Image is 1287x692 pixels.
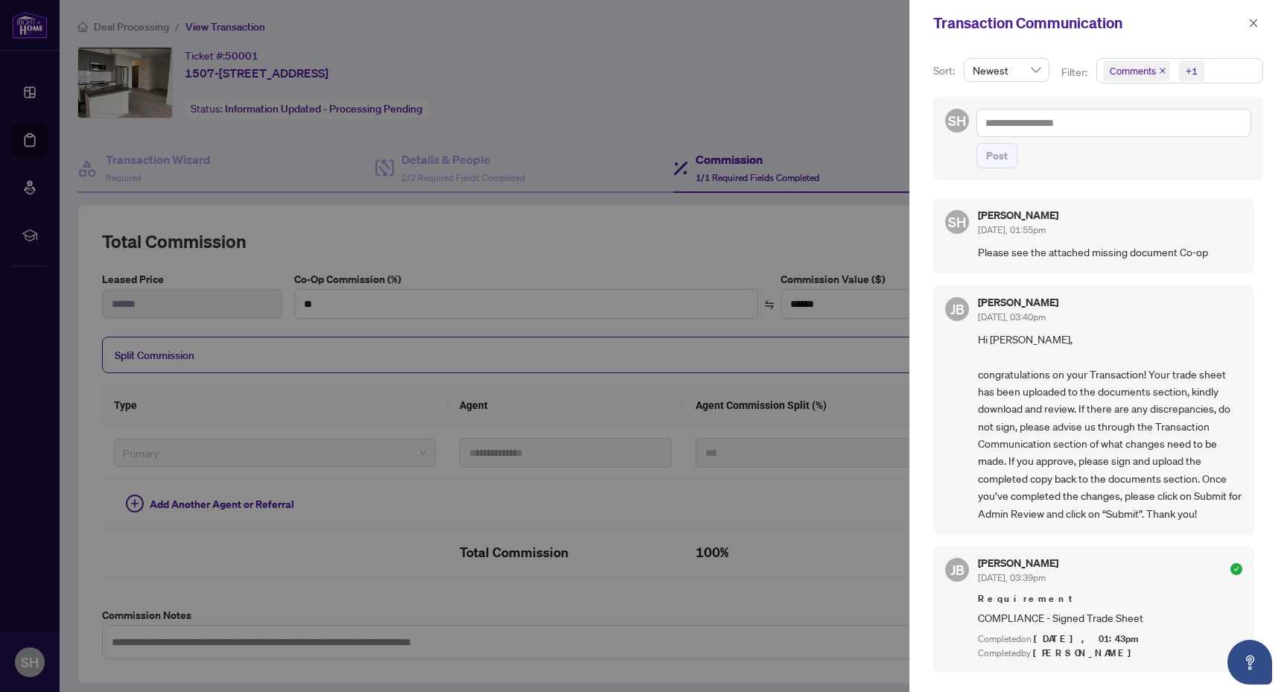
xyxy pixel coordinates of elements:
p: Sort: [933,63,958,79]
span: JB [950,559,965,580]
span: COMPLIANCE - Signed Trade Sheet [978,609,1242,626]
span: Newest [973,59,1040,81]
span: close [1248,18,1259,28]
span: Requirement [978,591,1242,606]
span: Comments [1110,63,1156,78]
span: [DATE], 01:55pm [978,224,1046,235]
div: Completed by [978,647,1242,661]
span: SH [948,110,966,131]
span: check-circle [1230,563,1242,575]
div: Completed on [978,632,1242,647]
h5: [PERSON_NAME] [978,297,1058,308]
p: Filter: [1061,64,1090,80]
span: Please see the attached missing document Co-op [978,244,1242,261]
h5: [PERSON_NAME] [978,558,1058,568]
span: [DATE], 03:39pm [978,572,1046,583]
span: [DATE], 01:43pm [1034,632,1141,645]
span: JB [950,299,965,320]
span: [PERSON_NAME] [1033,647,1140,659]
button: Open asap [1227,640,1272,685]
div: +1 [1186,63,1198,78]
span: Hi [PERSON_NAME], congratulations on your Transaction! Your trade sheet has been uploaded to the ... [978,331,1242,522]
span: Comments [1103,60,1170,81]
h5: [PERSON_NAME] [978,210,1058,220]
div: Transaction Communication [933,12,1244,34]
span: SH [948,212,966,232]
span: close [1159,67,1166,74]
span: [DATE], 03:40pm [978,311,1046,323]
button: Post [976,143,1017,168]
